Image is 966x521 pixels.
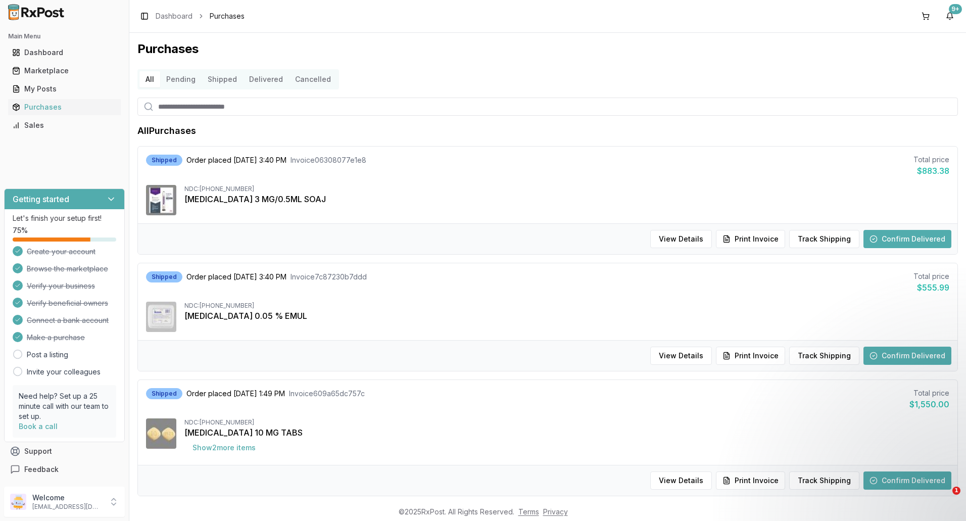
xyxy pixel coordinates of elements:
button: Confirm Delivered [863,347,951,365]
button: Feedback [4,460,125,479]
button: Confirm Delivered [863,230,951,248]
p: Welcome [32,493,103,503]
span: Connect a bank account [27,315,109,325]
button: 9+ [942,8,958,24]
div: [MEDICAL_DATA] 3 MG/0.5ML SOAJ [184,193,949,205]
button: View Details [650,347,712,365]
button: View Details [650,471,712,490]
span: 1 [952,487,960,495]
span: Order placed [DATE] 3:40 PM [186,272,286,282]
div: Shipped [146,388,182,399]
a: Privacy [543,507,568,516]
img: RxPost Logo [4,4,69,20]
span: Order placed [DATE] 3:40 PM [186,155,286,165]
nav: breadcrumb [156,11,245,21]
button: Print Invoice [716,230,785,248]
a: My Posts [8,80,121,98]
div: Purchases [12,102,117,112]
div: [MEDICAL_DATA] 10 MG TABS [184,427,949,439]
img: Restasis 0.05 % EMUL [146,302,176,332]
a: Dashboard [156,11,192,21]
button: Shipped [202,71,243,87]
a: Dashboard [8,43,121,62]
a: Book a call [19,422,58,431]
span: Invoice 7c87230b7ddd [291,272,367,282]
button: Print Invoice [716,347,785,365]
iframe: Intercom live chat [932,487,956,511]
span: Verify beneficial owners [27,298,108,308]
span: Browse the marketplace [27,264,108,274]
span: Purchases [210,11,245,21]
p: Let's finish your setup first! [13,213,116,223]
h1: Purchases [137,41,958,57]
span: Invoice 609a65dc757c [289,389,365,399]
button: My Posts [4,81,125,97]
button: Purchases [4,99,125,115]
span: Verify your business [27,281,95,291]
div: $1,550.00 [909,398,949,410]
button: Marketplace [4,63,125,79]
button: Show2more items [184,439,264,457]
button: Delivered [243,71,289,87]
h2: Main Menu [8,32,121,40]
p: [EMAIL_ADDRESS][DOMAIN_NAME] [32,503,103,511]
button: All [139,71,160,87]
a: Purchases [8,98,121,116]
span: Order placed [DATE] 1:49 PM [186,389,285,399]
button: View Details [650,230,712,248]
div: NDC: [PHONE_NUMBER] [184,302,949,310]
div: Sales [12,120,117,130]
button: Print Invoice [716,471,785,490]
div: Marketplace [12,66,117,76]
p: Need help? Set up a 25 minute call with our team to set up. [19,391,110,421]
button: Pending [160,71,202,87]
span: 75 % [13,225,28,235]
span: Make a purchase [27,333,85,343]
div: Shipped [146,155,182,166]
div: Total price [913,155,949,165]
div: [MEDICAL_DATA] 0.05 % EMUL [184,310,949,322]
img: User avatar [10,494,26,510]
span: Invoice 06308077e1e8 [291,155,366,165]
img: Farxiga 10 MG TABS [146,418,176,449]
div: Total price [909,388,949,398]
button: Track Shipping [789,347,859,365]
div: Shipped [146,271,182,282]
button: Dashboard [4,44,125,61]
div: NDC: [PHONE_NUMBER] [184,185,949,193]
img: Trulicity 3 MG/0.5ML SOAJ [146,185,176,215]
a: Terms [518,507,539,516]
a: Post a listing [27,350,68,360]
button: Track Shipping [789,230,859,248]
h1: All Purchases [137,124,196,138]
button: Sales [4,117,125,133]
a: Invite your colleagues [27,367,101,377]
div: $555.99 [913,281,949,294]
button: Support [4,442,125,460]
div: 9+ [949,4,962,14]
div: NDC: [PHONE_NUMBER] [184,418,949,427]
div: $883.38 [913,165,949,177]
span: Create your account [27,247,95,257]
div: Total price [913,271,949,281]
span: Feedback [24,464,59,475]
a: Sales [8,116,121,134]
div: My Posts [12,84,117,94]
button: Cancelled [289,71,337,87]
div: Dashboard [12,48,117,58]
h3: Getting started [13,193,69,205]
a: Marketplace [8,62,121,80]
